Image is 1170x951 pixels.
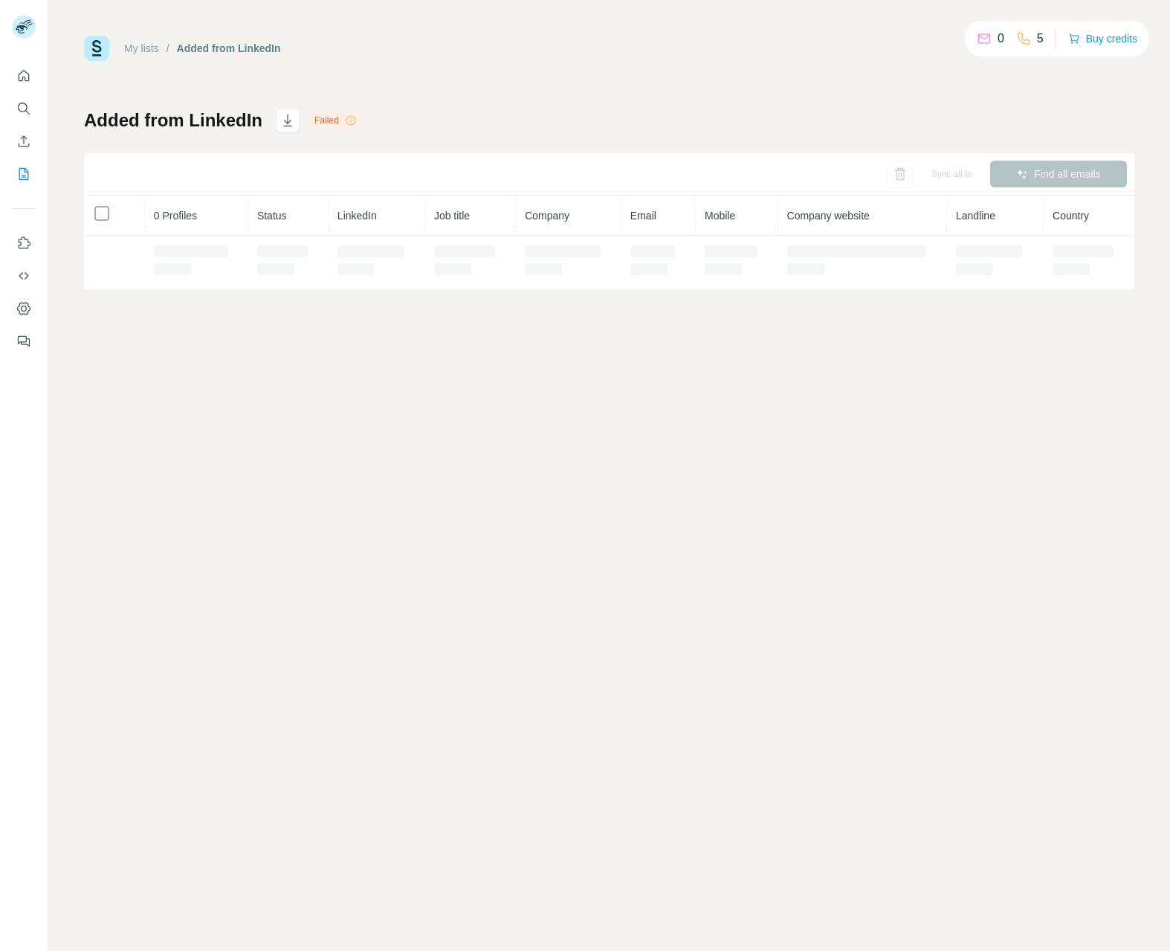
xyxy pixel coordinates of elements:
[177,41,281,56] div: Added from LinkedIn
[787,210,870,222] span: Company website
[12,230,36,257] button: Use Surfe on LinkedIn
[1053,210,1089,222] span: Country
[124,42,159,54] a: My lists
[12,295,36,322] button: Dashboard
[310,112,361,129] div: Failed
[705,210,735,222] span: Mobile
[12,128,36,155] button: Enrich CSV
[84,36,109,61] img: Surfe Logo
[167,41,169,56] li: /
[12,328,36,355] button: Feedback
[434,210,470,222] span: Job title
[84,109,262,132] h1: Added from LinkedIn
[1068,28,1137,49] button: Buy credits
[956,210,995,222] span: Landline
[12,95,36,122] button: Search
[257,210,287,222] span: Status
[998,30,1004,48] p: 0
[525,210,569,222] span: Company
[12,161,36,187] button: My lists
[1037,30,1044,48] p: 5
[630,210,656,222] span: Email
[337,210,377,222] span: LinkedIn
[12,262,36,289] button: Use Surfe API
[154,210,197,222] span: 0 Profiles
[12,62,36,89] button: Quick start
